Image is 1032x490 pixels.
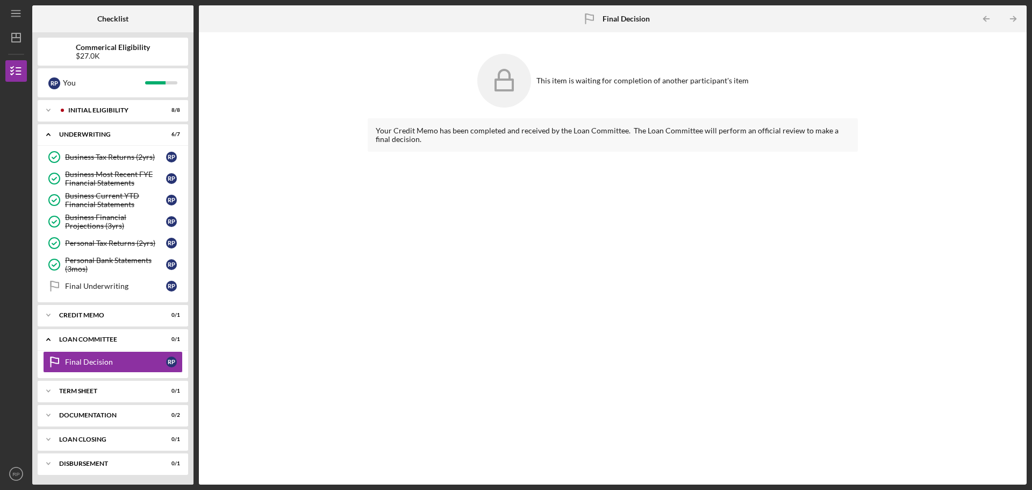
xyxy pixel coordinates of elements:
[161,412,180,418] div: 0 / 2
[65,153,166,161] div: Business Tax Returns (2yrs)
[59,131,153,138] div: UNDERWRITING
[43,189,183,211] a: Business Current YTD Financial StatementsRP
[65,282,166,290] div: Final Underwriting
[76,43,150,52] b: Commerical Eligibility
[63,74,145,92] div: You
[166,259,177,270] div: R P
[161,107,180,113] div: 8 / 8
[65,191,166,209] div: Business Current YTD Financial Statements
[43,351,183,373] a: Final DecisionRP
[76,52,150,60] div: $27.0K
[603,15,650,23] b: Final Decision
[5,463,27,485] button: RP
[166,152,177,162] div: R P
[166,195,177,205] div: R P
[59,388,153,394] div: TERM SHEET
[97,15,128,23] b: Checklist
[166,357,177,367] div: R P
[161,388,180,394] div: 0 / 1
[161,312,180,318] div: 0 / 1
[65,358,166,366] div: Final Decision
[65,170,166,187] div: Business Most Recent FYE Financial Statements
[161,460,180,467] div: 0 / 1
[376,126,850,144] div: Your Credit Memo has been completed and received by the Loan Committee. The Loan Committee will p...
[161,336,180,343] div: 0 / 1
[43,254,183,275] a: Personal Bank Statements (3mos)RP
[65,239,166,247] div: Personal Tax Returns (2yrs)
[59,412,153,418] div: DOCUMENTATION
[68,107,153,113] div: Initial Eligibility
[65,213,166,230] div: Business Financial Projections (3yrs)
[59,336,153,343] div: LOAN COMMITTEE
[43,232,183,254] a: Personal Tax Returns (2yrs)RP
[43,211,183,232] a: Business Financial Projections (3yrs)RP
[12,471,19,477] text: RP
[166,281,177,292] div: R P
[43,168,183,189] a: Business Most Recent FYE Financial StatementsRP
[59,312,153,318] div: CREDIT MEMO
[161,131,180,138] div: 6 / 7
[48,77,60,89] div: R P
[43,275,183,297] a: Final UnderwritingRP
[536,76,749,85] div: This item is waiting for completion of another participant's item
[161,436,180,443] div: 0 / 1
[43,146,183,168] a: Business Tax Returns (2yrs)RP
[166,238,177,248] div: R P
[166,173,177,184] div: R P
[59,436,153,443] div: LOAN CLOSING
[166,216,177,227] div: R P
[59,460,153,467] div: DISBURSEMENT
[65,256,166,273] div: Personal Bank Statements (3mos)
